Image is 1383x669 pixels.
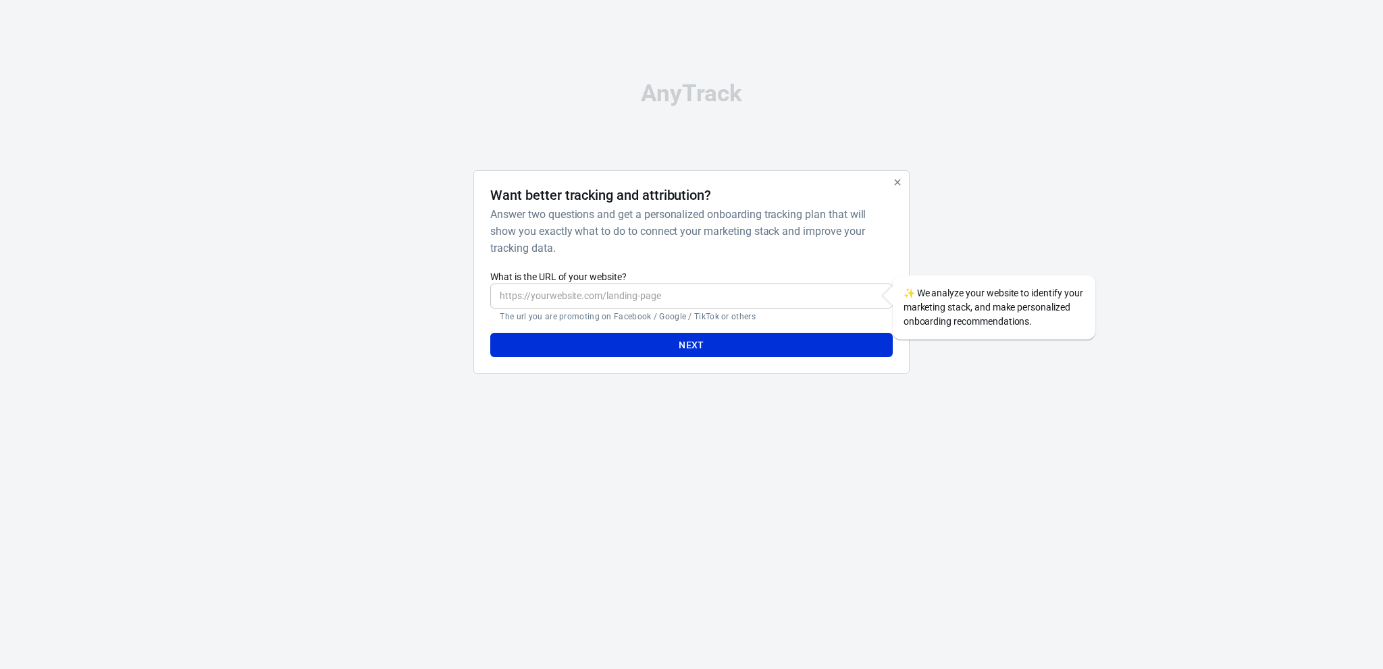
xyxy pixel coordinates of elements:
[500,311,883,322] p: The url you are promoting on Facebook / Google / TikTok or others
[490,187,711,203] h4: Want better tracking and attribution?
[893,275,1095,340] div: We analyze your website to identify your marketing stack, and make personalized onboarding recomm...
[490,270,892,284] label: What is the URL of your website?
[490,284,892,309] input: https://yourwebsite.com/landing-page
[354,82,1029,105] div: AnyTrack
[490,206,887,257] h6: Answer two questions and get a personalized onboarding tracking plan that will show you exactly w...
[490,333,892,358] button: Next
[904,288,915,298] span: sparkles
